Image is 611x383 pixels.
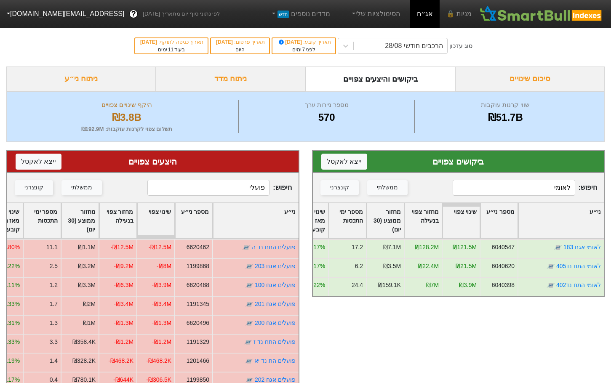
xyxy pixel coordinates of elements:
button: ממשלתי [367,180,408,195]
div: -₪3.4M [114,300,133,309]
div: 0.11% [3,281,19,290]
a: הסימולציות שלי [347,5,403,22]
div: 17.2 [352,243,363,252]
div: ₪3.8B [17,110,236,125]
a: פועלים אגח 203 [255,263,296,269]
span: היום [235,47,245,53]
div: Toggle SortBy [175,203,212,238]
div: Toggle SortBy [24,203,61,238]
div: ₪7M [426,281,439,290]
div: ₪121.5M [453,243,477,252]
div: 0.22% [3,262,19,271]
img: tase link [245,262,253,271]
div: 0.31% [3,319,19,327]
div: -₪1.3M [114,319,133,327]
button: ייצא לאקסל [321,154,367,170]
a: מדדים נוספיםחדש [267,5,334,22]
span: חדש [277,11,289,18]
div: תאריך פרסום : [215,38,265,46]
a: פועלים התח נד ז [253,338,296,345]
img: tase link [245,357,253,365]
div: ניתוח ני״ע [6,66,156,91]
div: ממשלתי [377,183,398,192]
div: 6040398 [492,281,515,290]
a: פועלים אגח 202 [255,376,296,383]
div: Toggle SortBy [518,203,604,238]
div: 0.33% [3,300,19,309]
div: 0.19% [3,356,19,365]
span: חיפוש : [147,180,292,196]
div: ₪22.4M [418,262,439,271]
div: ₪1M [83,319,95,327]
div: 1191329 [186,338,209,346]
img: SmartBull [478,5,604,22]
a: פועלים התח נד ה [252,244,296,250]
div: הרכבים חודשי 28/08 [385,41,443,51]
img: tase link [245,319,253,327]
div: -₪9.2M [114,262,133,271]
div: ₪3.9M [459,281,477,290]
span: חיפוש : [453,180,597,196]
div: ₪3.2M [78,262,96,271]
div: 6040547 [492,243,515,252]
div: 0.17% [309,243,325,252]
div: 0.22% [309,281,325,290]
div: סיכום שינויים [455,66,605,91]
a: פועלים הת נד יא [254,357,296,364]
div: היצעים צפויים [16,155,290,168]
div: Toggle SortBy [99,203,136,238]
a: פועלים אגח 201 [255,301,296,307]
img: tase link [244,338,252,346]
div: -2.80% [1,243,19,252]
input: 97 רשומות... [453,180,575,196]
div: 1.3 [49,319,57,327]
div: -₪1.2M [114,338,133,346]
div: -₪12.5M [110,243,133,252]
div: 24.4 [352,281,363,290]
div: ₪1.1M [78,243,96,252]
span: [DATE] [277,39,304,45]
span: [DATE] [216,39,234,45]
img: tase link [547,281,555,290]
a: פועלים אגח 100 [255,282,296,288]
div: -₪12.5M [148,243,171,252]
button: ממשלתי [61,180,102,195]
div: -₪468.2K [146,356,171,365]
div: Toggle SortBy [405,203,442,238]
img: tase link [554,243,562,252]
div: תאריך כניסה לתוקף : [139,38,203,46]
a: לאומי אגח 183 [563,244,601,250]
a: לאומי התח נד402 [556,282,601,288]
div: 1.7 [49,300,57,309]
div: ₪3.3M [78,281,96,290]
div: 6620462 [186,243,209,252]
div: ₪21.5M [456,262,477,271]
div: לפני ימים [277,46,331,53]
div: Toggle SortBy [480,203,518,238]
div: 0.33% [3,338,19,346]
div: ממשלתי [71,183,92,192]
div: ביקושים והיצעים צפויים [306,66,455,91]
img: tase link [245,300,253,309]
div: קונצרני [24,183,43,192]
div: 1191345 [186,300,209,309]
span: 11 [168,47,173,53]
img: tase link [245,281,253,290]
div: בעוד ימים [139,46,203,53]
div: ₪7.1M [383,243,401,252]
div: סוג עדכון [449,42,472,51]
div: תאריך קובע : [277,38,331,46]
span: ? [131,8,136,20]
div: ₪128.2M [415,243,439,252]
div: 1.4 [49,356,57,365]
div: Toggle SortBy [329,203,366,238]
div: שווי קרנות עוקבות [417,100,594,110]
div: ₪51.7B [417,110,594,125]
div: ₪328.2K [72,356,95,365]
div: -₪3.4M [152,300,171,309]
div: 1.2 [49,281,57,290]
div: Toggle SortBy [213,203,299,238]
div: -₪6.3M [114,281,133,290]
div: 6040620 [492,262,515,271]
div: 1199868 [186,262,209,271]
